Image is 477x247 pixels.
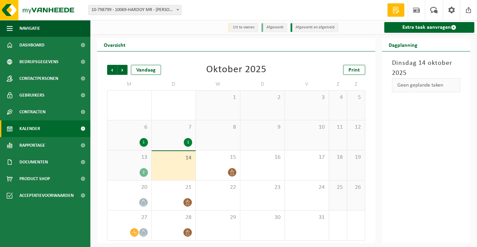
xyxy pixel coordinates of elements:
[155,154,192,162] span: 14
[155,124,192,131] span: 7
[89,5,181,15] span: 10-798799 - 10069-HARDOY MR - ARDOOIE
[19,37,45,53] span: Dashboard
[140,138,148,147] div: 1
[199,124,237,131] span: 8
[285,78,329,90] td: V
[288,184,326,191] span: 24
[332,154,343,161] span: 18
[19,87,45,104] span: Gebruikers
[19,20,40,37] span: Navigatie
[228,23,258,32] li: Uit te voeren
[244,154,281,161] span: 16
[152,78,196,90] td: D
[107,78,152,90] td: M
[97,38,132,51] h2: Overzicht
[19,137,45,154] span: Rapportage
[332,124,343,131] span: 11
[107,65,117,75] span: Vorige
[348,68,360,73] span: Print
[350,94,362,101] span: 5
[392,58,460,78] h3: Dinsdag 14 oktober 2025
[155,214,192,221] span: 28
[392,78,460,92] div: Geen geplande taken
[350,154,362,161] span: 19
[347,78,365,90] td: Z
[240,78,285,90] td: D
[332,184,343,191] span: 25
[196,78,240,90] td: W
[384,22,474,33] a: Extra taak aanvragen
[329,78,347,90] td: Z
[343,65,365,75] a: Print
[199,154,237,161] span: 15
[244,184,281,191] span: 23
[88,5,181,15] span: 10-798799 - 10069-HARDOY MR - ARDOOIE
[19,170,50,187] span: Product Shop
[155,184,192,191] span: 21
[288,124,326,131] span: 10
[288,214,326,221] span: 31
[288,94,326,101] span: 3
[244,124,281,131] span: 9
[19,104,46,120] span: Contracten
[111,154,148,161] span: 13
[19,70,58,87] span: Contactpersonen
[291,23,338,32] li: Afgewerkt en afgemeld
[111,214,148,221] span: 27
[19,187,74,204] span: Acceptatievoorwaarden
[332,94,343,101] span: 4
[140,168,148,177] div: 2
[199,184,237,191] span: 22
[117,65,128,75] span: Volgende
[244,94,281,101] span: 2
[288,154,326,161] span: 17
[261,23,287,32] li: Afgewerkt
[131,65,161,75] div: Vandaag
[382,38,424,51] h2: Dagplanning
[184,138,192,147] div: 1
[206,65,266,75] div: Oktober 2025
[199,214,237,221] span: 29
[244,214,281,221] span: 30
[19,154,48,170] span: Documenten
[111,124,148,131] span: 6
[199,94,237,101] span: 1
[111,184,148,191] span: 20
[350,184,362,191] span: 26
[19,53,59,70] span: Bedrijfsgegevens
[19,120,40,137] span: Kalender
[350,124,362,131] span: 12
